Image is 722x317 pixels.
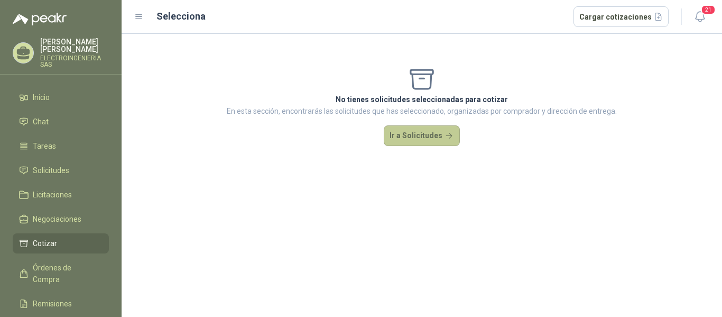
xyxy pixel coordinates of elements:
[13,136,109,156] a: Tareas
[227,94,617,105] p: No tienes solicitudes seleccionadas para cotizar
[13,185,109,205] a: Licitaciones
[13,13,67,25] img: Logo peakr
[13,233,109,253] a: Cotizar
[384,125,460,147] button: Ir a Solicitudes
[573,6,669,28] button: Cargar cotizaciones
[33,116,49,128] span: Chat
[40,55,109,68] p: ELECTROINGENIERIA SAS
[227,105,617,117] p: En esta sección, encontrarás las solicitudes que has seleccionado, organizadas por comprador y di...
[13,160,109,180] a: Solicitudes
[33,262,99,285] span: Órdenes de Compra
[156,9,206,24] h2: Selecciona
[33,92,50,103] span: Inicio
[13,209,109,229] a: Negociaciones
[13,258,109,289] a: Órdenes de Compra
[33,238,57,249] span: Cotizar
[40,38,109,53] p: [PERSON_NAME] [PERSON_NAME]
[13,294,109,314] a: Remisiones
[33,189,72,201] span: Licitaciones
[701,5,716,15] span: 21
[690,7,709,26] button: 21
[33,213,81,225] span: Negociaciones
[33,165,69,176] span: Solicitudes
[33,140,56,152] span: Tareas
[13,112,109,132] a: Chat
[13,87,109,107] a: Inicio
[33,298,72,310] span: Remisiones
